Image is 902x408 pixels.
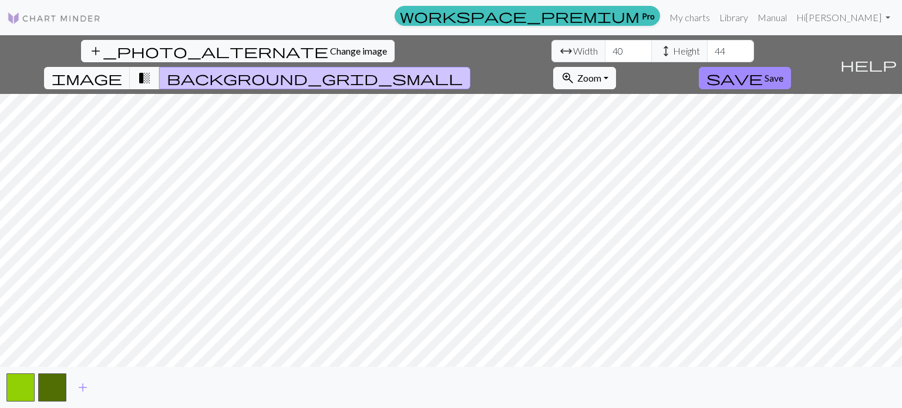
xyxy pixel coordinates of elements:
span: help [840,56,897,73]
span: Height [673,44,700,58]
span: zoom_in [561,70,575,86]
a: Library [715,6,753,29]
span: image [52,70,122,86]
span: Zoom [577,72,601,83]
a: Manual [753,6,792,29]
span: workspace_premium [400,8,640,24]
span: save [706,70,763,86]
button: Save [699,67,791,89]
span: background_grid_small [167,70,463,86]
a: Hi[PERSON_NAME] [792,6,895,29]
span: Width [573,44,598,58]
button: Help [835,35,902,94]
span: add_photo_alternate [89,43,328,59]
button: Add color [68,376,97,399]
span: height [659,43,673,59]
button: Zoom [553,67,616,89]
span: Change image [330,45,387,56]
img: Logo [7,11,101,25]
a: My charts [665,6,715,29]
span: transition_fade [137,70,152,86]
button: Change image [81,40,395,62]
a: Pro [395,6,660,26]
span: Save [765,72,783,83]
span: add [76,379,90,396]
span: arrow_range [559,43,573,59]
